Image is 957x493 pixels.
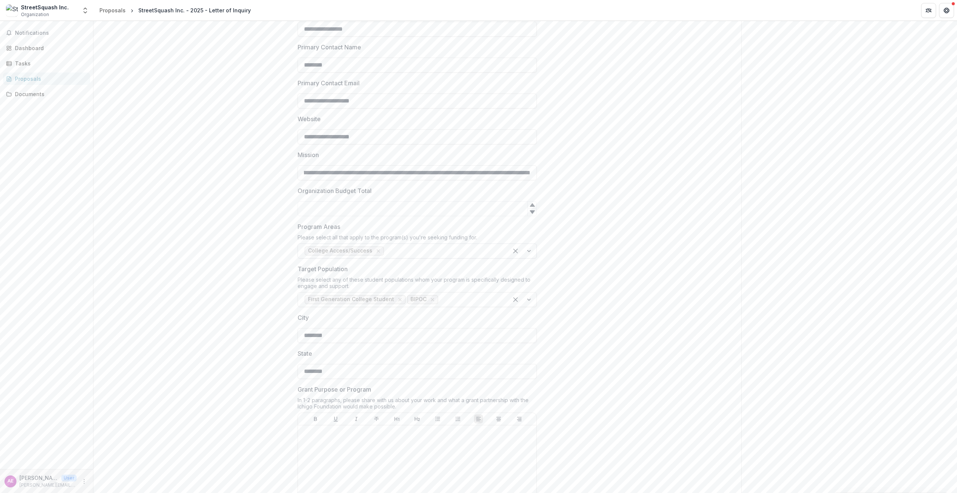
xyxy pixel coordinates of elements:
div: Amy Etten [7,479,13,484]
div: Proposals [15,75,84,83]
a: Proposals [3,73,90,85]
button: Get Help [939,3,954,18]
div: Proposals [99,6,126,14]
button: Heading 2 [413,414,422,423]
p: [PERSON_NAME][EMAIL_ADDRESS][DOMAIN_NAME] [19,482,77,489]
p: Mission [298,150,319,159]
button: Italicize [352,414,361,423]
p: City [298,313,309,322]
button: Align Center [494,414,503,423]
button: Ordered List [453,414,462,423]
img: StreetSquash Inc. [6,4,18,16]
p: Program Areas [298,222,340,231]
p: State [298,349,312,358]
button: Heading 1 [393,414,401,423]
p: Organization Budget Total [298,186,372,195]
a: Proposals [96,5,129,16]
p: Grant Purpose or Program [298,385,371,394]
nav: breadcrumb [96,5,254,16]
button: Open entity switcher [80,3,90,18]
span: Notifications [15,30,87,36]
p: Primary Contact Name [298,43,361,52]
div: Remove College Access/Success [375,247,382,255]
div: Remove First Generation College Student [396,296,404,303]
span: College Access/Success [308,248,372,254]
button: Strike [372,414,381,423]
a: Dashboard [3,42,90,54]
button: Notifications [3,27,90,39]
div: StreetSquash Inc. [21,3,69,11]
button: Bold [311,414,320,423]
div: Clear selected options [510,245,521,257]
div: In 1-2 paragraphs, please share with us about your work and what a grant partnership with the Ich... [298,397,537,413]
button: Align Left [474,414,483,423]
div: Dashboard [15,44,84,52]
a: Tasks [3,57,90,70]
span: BIPOC [410,296,427,303]
div: Please select any of these student populations whom your program is specifically designed to enga... [298,276,537,292]
button: Bullet List [433,414,442,423]
span: Organization [21,11,49,18]
p: User [61,475,77,481]
button: Partners [921,3,936,18]
button: Align Right [515,414,524,423]
button: More [80,477,89,486]
div: StreetSquash Inc. - 2025 - Letter of Inquiry [138,6,251,14]
div: Clear selected options [510,294,521,306]
div: Tasks [15,59,84,67]
button: Underline [331,414,340,423]
p: Website [298,114,321,123]
p: [PERSON_NAME] [19,474,58,482]
div: Documents [15,90,84,98]
a: Documents [3,88,90,100]
span: First Generation College Student [308,296,394,303]
p: Primary Contact Email [298,79,360,88]
div: Please select all that apply to the program(s) you're seeking funding for. [298,234,537,244]
div: Remove BIPOC [429,296,436,303]
p: Target Population [298,264,348,273]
